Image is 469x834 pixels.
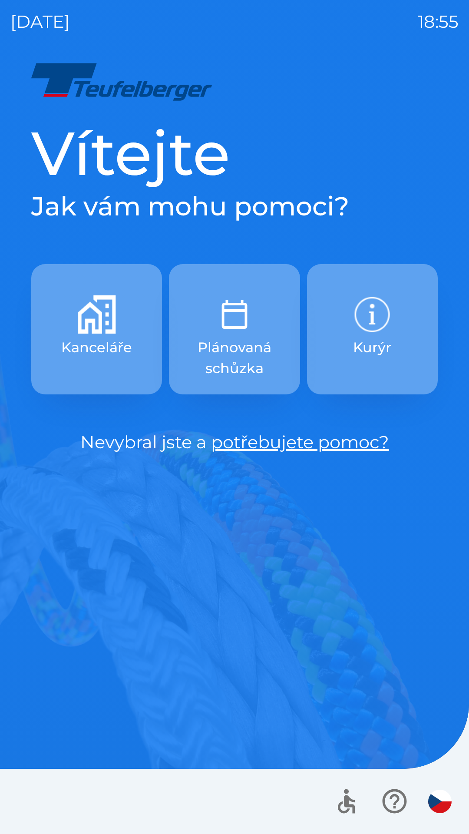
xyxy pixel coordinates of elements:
[353,337,391,358] p: Kurýr
[31,429,438,455] p: Nevybral jste a
[61,337,132,358] p: Kanceláře
[31,61,438,103] img: Logo
[307,264,438,394] button: Kurýr
[31,264,162,394] button: Kanceláře
[190,337,279,379] p: Plánovaná schůzka
[215,295,254,334] img: 46f34ce8-108a-40e6-b99c-59f9fd8963ae.png
[31,190,438,222] h2: Jak vám mohu pomoci?
[211,431,389,453] a: potřebujete pomoc?
[353,295,391,334] img: c6b30039-4d2f-4329-8780-3c4f973e6d7b.png
[418,9,459,35] p: 18:55
[10,9,70,35] p: [DATE]
[78,295,116,334] img: 551e5bb0-84e1-4f12-9a5c-399dfc1d8f79.png
[169,264,300,394] button: Plánovaná schůzka
[31,116,438,190] h1: Vítejte
[428,790,452,813] img: cs flag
